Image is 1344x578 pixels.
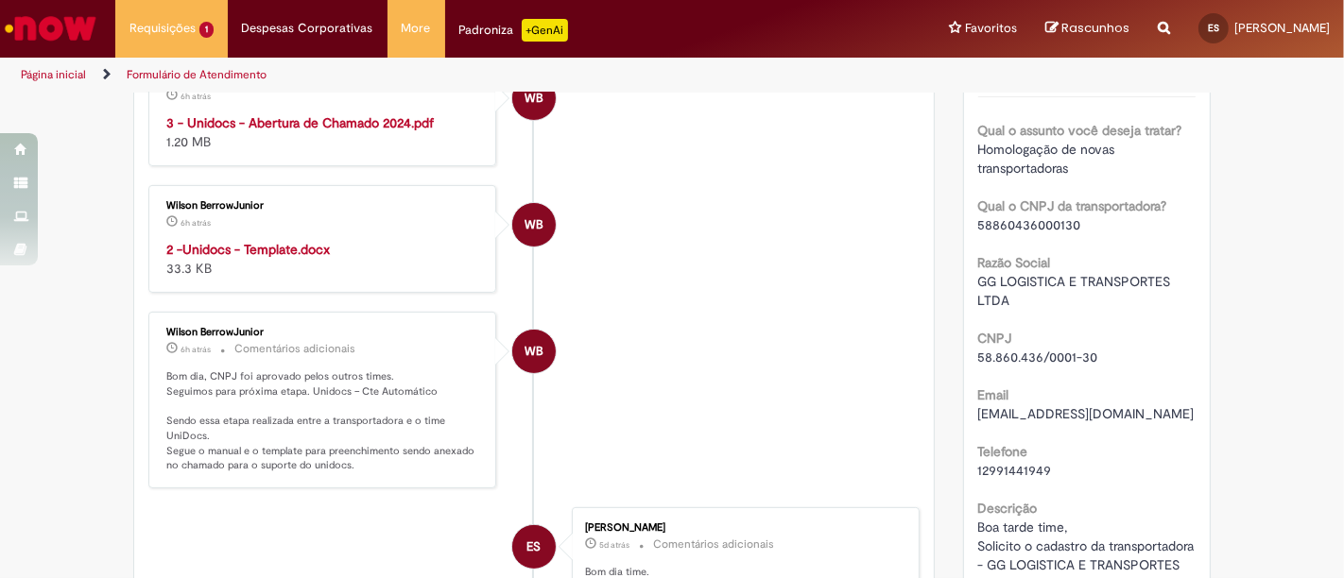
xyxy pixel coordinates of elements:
[512,525,556,569] div: Emerson Luricio da Silva
[14,58,882,93] ul: Trilhas de página
[242,19,373,38] span: Despesas Corporativas
[978,122,1182,139] b: Qual o assunto você deseja tratar?
[978,348,1098,365] span: 58.860.436/0001-30
[1045,20,1129,38] a: Rascunhos
[127,67,267,82] a: Formulário de Atendimento
[585,522,900,534] div: [PERSON_NAME]
[512,203,556,246] div: Wilson BerrowJunior
[525,76,543,121] span: WB
[522,19,568,42] p: +GenAi
[978,141,1119,177] span: Homologação de novas transportadoras
[166,240,481,278] div: 33.3 KB
[166,200,481,212] div: Wilson BerrowJunior
[978,330,1012,347] b: CNPJ
[166,113,481,151] div: 1.20 MB
[653,536,774,552] small: Comentários adicionais
[525,202,543,247] span: WB
[181,217,211,229] span: 6h atrás
[21,67,86,82] a: Página inicial
[965,19,1017,38] span: Favoritos
[512,330,556,373] div: Wilson BerrowJunior
[2,9,99,47] img: ServiceNow
[525,329,543,374] span: WB
[526,524,541,569] span: ES
[599,539,629,551] span: 5d atrás
[978,254,1051,271] b: Razão Social
[181,91,211,102] span: 6h atrás
[166,327,481,338] div: Wilson BerrowJunior
[166,114,434,131] a: 3 - Unidocs - Abertura de Chamado 2024.pdf
[129,19,196,38] span: Requisições
[978,405,1195,422] span: [EMAIL_ADDRESS][DOMAIN_NAME]
[978,386,1009,403] b: Email
[402,19,431,38] span: More
[1208,22,1219,34] span: ES
[166,241,330,258] a: 2 -Unidocs - Template.docx
[234,341,355,357] small: Comentários adicionais
[978,216,1081,233] span: 58860436000130
[978,197,1167,214] b: Qual o CNPJ da transportadora?
[181,344,211,355] span: 6h atrás
[512,76,556,120] div: Wilson BerrowJunior
[599,539,629,551] time: 26/09/2025 08:44:11
[181,91,211,102] time: 30/09/2025 11:23:28
[181,217,211,229] time: 30/09/2025 11:23:21
[978,273,1175,309] span: GG LOGISTICA E TRANSPORTES LTDA
[1234,20,1330,36] span: [PERSON_NAME]
[978,500,1038,517] b: Descrição
[181,344,211,355] time: 30/09/2025 11:22:24
[199,22,214,38] span: 1
[978,462,1052,479] span: 12991441949
[166,369,481,473] p: Bom dia, CNPJ foi aprovado pelos outros times. Seguimos para próxima etapa. Unidocs – Cte Automát...
[459,19,568,42] div: Padroniza
[978,443,1028,460] b: Telefone
[1061,19,1129,37] span: Rascunhos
